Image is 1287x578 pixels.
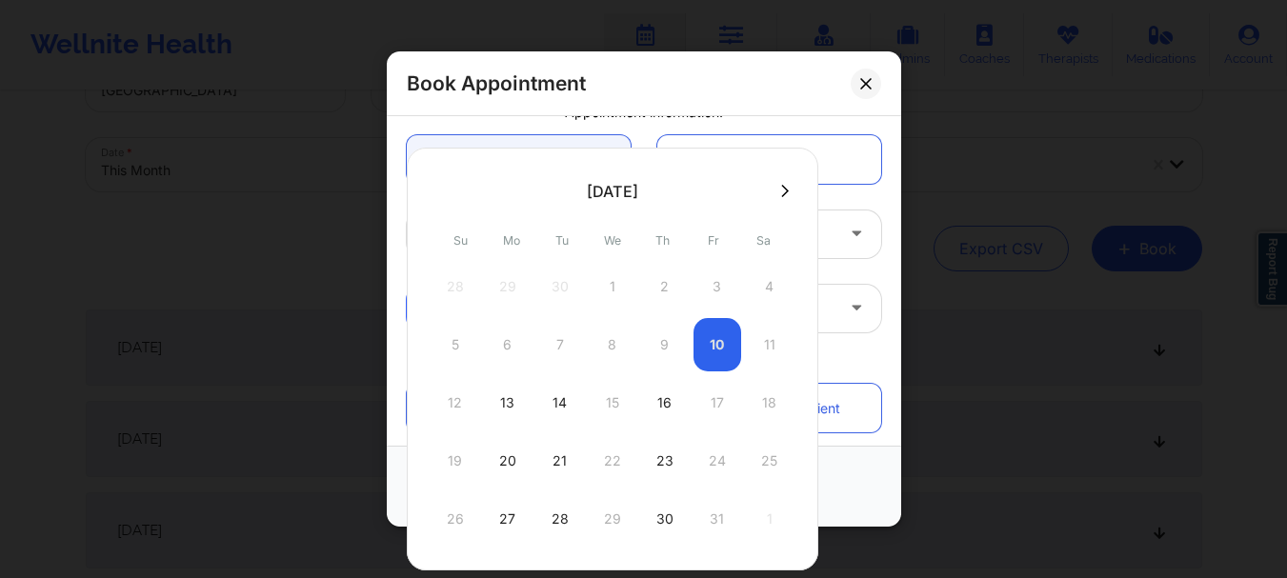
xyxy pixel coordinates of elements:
div: Video-Call with Therapist (30 minutes) [422,210,834,258]
div: Thu Oct 30 2025 [641,492,689,546]
abbr: Wednesday [604,233,621,248]
abbr: Thursday [655,233,670,248]
a: Recurring [657,135,881,184]
abbr: Sunday [453,233,468,248]
div: Tue Oct 28 2025 [536,492,584,546]
div: Patient information: [393,352,895,371]
abbr: Friday [708,233,719,248]
h2: Book Appointment [407,70,586,96]
div: [DATE] [587,182,638,201]
a: Single [407,135,631,184]
div: Mon Oct 13 2025 [484,376,532,429]
div: Tue Oct 21 2025 [536,434,584,488]
abbr: Tuesday [555,233,569,248]
a: Not Registered Patient [657,384,881,432]
abbr: Monday [503,233,520,248]
div: Tue Oct 14 2025 [536,376,584,429]
abbr: Saturday [756,233,771,248]
div: Thu Oct 23 2025 [641,434,689,488]
div: Mon Oct 20 2025 [484,434,532,488]
div: Thu Oct 16 2025 [641,376,689,429]
div: Mon Oct 27 2025 [484,492,532,546]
